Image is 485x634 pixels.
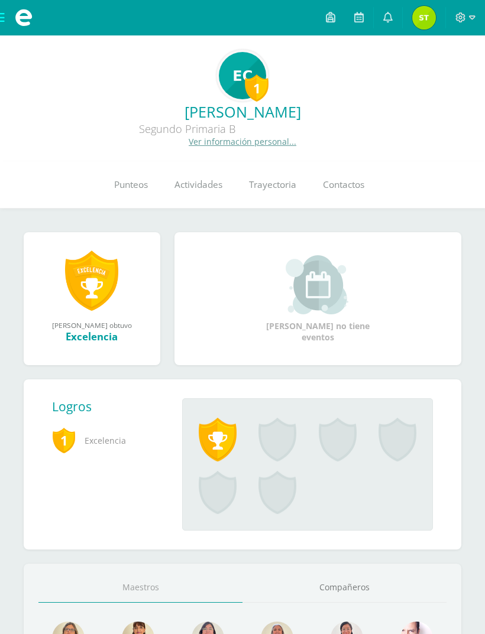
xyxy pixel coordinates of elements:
[245,74,269,102] div: 1
[258,255,377,343] div: [PERSON_NAME] no tiene eventos
[189,136,296,147] a: Ver información personal...
[323,178,364,191] span: Contactos
[52,427,76,454] span: 1
[101,161,161,209] a: Punteos
[35,320,148,330] div: [PERSON_NAME] obtuvo
[286,255,350,314] img: event_small.png
[412,6,436,30] img: 315a28338f5b1bb7d4173d5950f43a26.png
[35,330,148,343] div: Excelencia
[235,161,309,209] a: Trayectoria
[174,178,222,191] span: Actividades
[161,161,235,209] a: Actividades
[52,424,163,457] span: Excelencia
[219,52,266,99] img: 7d76d567c5a917cc35babaf34abbfc4a.png
[242,573,447,603] a: Compañeros
[309,161,377,209] a: Contactos
[114,178,148,191] span: Punteos
[9,102,476,122] a: [PERSON_NAME]
[52,398,173,415] div: Logros
[38,573,242,603] a: Maestros
[249,178,296,191] span: Trayectoria
[9,122,364,136] div: Segundo Primaria B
